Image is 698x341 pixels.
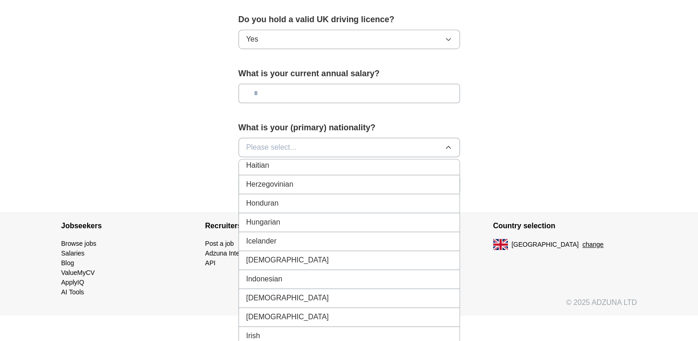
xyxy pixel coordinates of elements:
a: Blog [61,259,74,267]
span: Herzegovinian [246,179,293,190]
a: API [205,259,216,267]
a: Adzuna Intelligence [205,250,262,257]
a: ApplyIQ [61,279,84,286]
a: Salaries [61,250,85,257]
div: © 2025 ADZUNA LTD [54,297,644,316]
label: What is your (primary) nationality? [239,122,460,134]
span: [GEOGRAPHIC_DATA] [512,240,579,250]
span: [DEMOGRAPHIC_DATA] [246,255,329,266]
span: Indonesian [246,274,282,285]
button: Please select... [239,138,460,157]
label: Do you hold a valid UK driving licence? [239,13,460,26]
span: Icelander [246,236,277,247]
h4: Country selection [493,213,637,239]
img: UK flag [493,239,508,250]
label: What is your current annual salary? [239,67,460,80]
a: AI Tools [61,288,84,296]
a: Post a job [205,240,234,247]
span: [DEMOGRAPHIC_DATA] [246,292,329,304]
span: Please select... [246,142,297,153]
a: Browse jobs [61,240,96,247]
button: Yes [239,30,460,49]
span: Haitian [246,160,269,171]
span: [DEMOGRAPHIC_DATA] [246,311,329,323]
span: Hungarian [246,217,280,228]
button: change [582,240,603,250]
a: ValueMyCV [61,269,95,276]
span: Yes [246,34,258,45]
span: Honduran [246,198,279,209]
